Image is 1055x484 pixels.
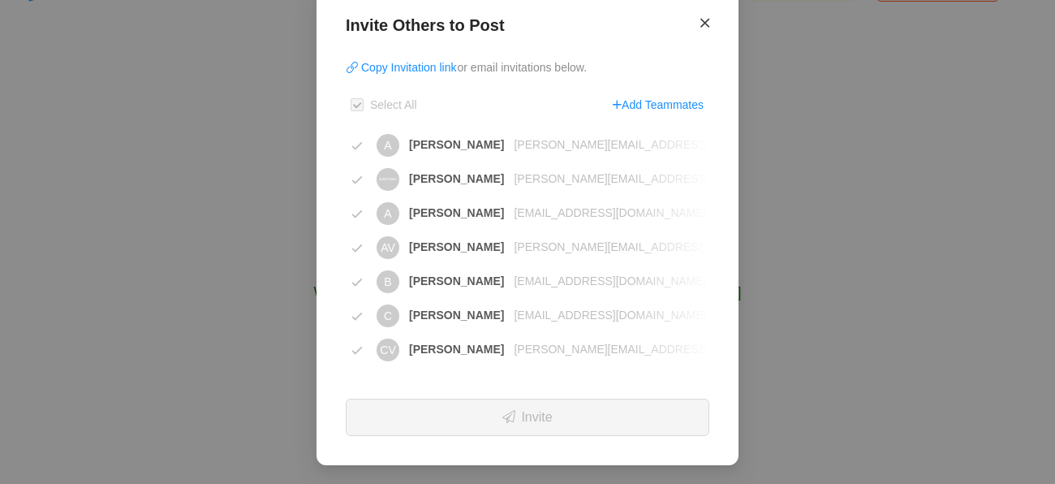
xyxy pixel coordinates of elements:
button: Copy Invitation link [346,54,458,80]
button: Close [700,1,709,46]
p: or email invitations below. [346,54,709,80]
h2: Invite Others to Post [346,14,709,45]
button: Add Teammates [612,92,704,118]
button: Invite [346,399,709,436]
span: Select All [364,98,424,111]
